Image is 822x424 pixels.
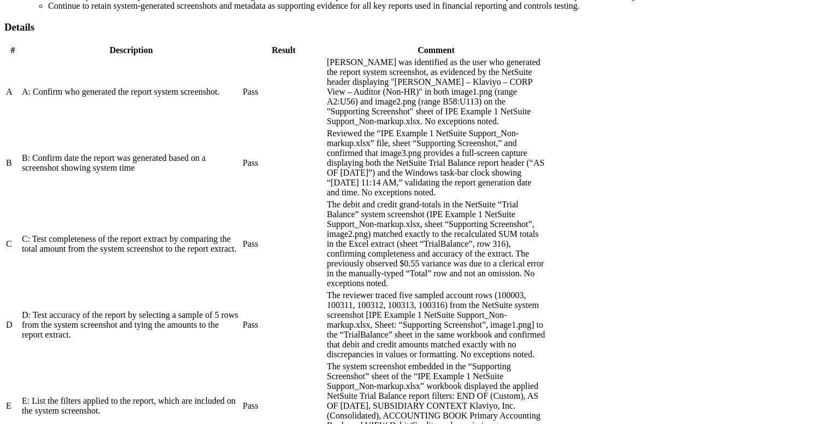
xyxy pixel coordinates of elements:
[22,87,240,97] div: A: Confirm who generated the report system screenshot.
[21,45,241,56] th: Description
[4,21,818,33] h3: Details
[22,396,240,416] div: E: List the filters applied to the report, which are included on the system screenshot.
[22,153,240,173] div: B: Confirm date the report was generated based on a screenshot showing system time
[5,199,20,289] td: C
[327,129,545,198] div: Reviewed the “IPE Example 1 NetSuite Support_Non-markup.xlsx” file, sheet “Supporting Screenshot,...
[5,57,20,127] td: A
[243,401,258,410] span: Pass
[326,45,546,56] th: Comment
[5,128,20,198] td: B
[327,57,545,126] div: [PERSON_NAME] was identified as the user who generated the report system screenshot, as evidenced...
[243,239,258,248] span: Pass
[22,234,240,254] div: C: Test completeness of the report extract by comparing the total amount from the system screensh...
[5,45,20,56] th: #
[327,200,545,288] div: The debit and credit grand-totals in the NetSuite “Trial Balance” system screenshot (IPE Example ...
[5,290,20,360] td: D
[48,1,818,11] li: Continue to retain system-generated screenshots and metadata as supporting evidence for all key r...
[242,45,325,56] th: Result
[22,310,240,340] div: D: Test accuracy of the report by selecting a sample of 5 rows from the system screenshot and tyi...
[327,291,545,359] div: The reviewer traced five sampled account rows (100003, 100311, 100312, 100313, 100316) from the N...
[243,87,258,96] span: Pass
[243,320,258,329] span: Pass
[243,158,258,167] span: Pass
